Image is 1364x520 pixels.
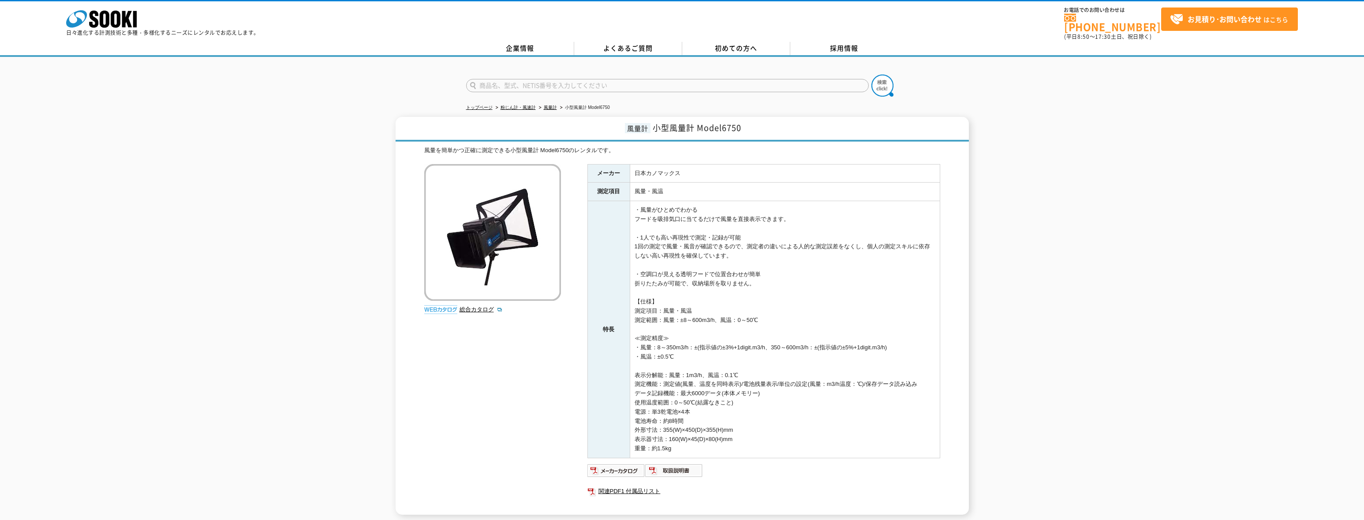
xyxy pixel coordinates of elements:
img: 取扱説明書 [645,464,703,478]
p: 日々進化する計測技術と多種・多様化するニーズにレンタルでお応えします。 [66,30,259,35]
a: 風量計 [544,105,557,110]
a: 初めての方へ [682,42,790,55]
img: 小型風量計 Model6750 [424,164,561,301]
a: 関連PDF1 付属品リスト [587,486,940,497]
a: 取扱説明書 [645,469,703,476]
a: 企業情報 [466,42,574,55]
img: webカタログ [424,305,457,314]
span: はこちら [1170,13,1288,26]
span: お電話でのお問い合わせは [1064,7,1161,13]
input: 商品名、型式、NETIS番号を入力してください [466,79,869,92]
a: 粉じん計・風速計 [501,105,536,110]
th: 特長 [587,201,630,458]
div: 風量を簡単かつ正確に測定できる小型風量計 Model6750のレンタルです。 [424,146,940,155]
span: 小型風量計 Model6750 [653,122,741,134]
th: メーカー [587,164,630,183]
a: よくあるご質問 [574,42,682,55]
img: メーカーカタログ [587,464,645,478]
strong: お見積り･お問い合わせ [1188,14,1262,24]
td: 風量・風温 [630,183,940,201]
a: お見積り･お問い合わせはこちら [1161,7,1298,31]
a: 総合カタログ [460,306,503,313]
a: トップページ [466,105,493,110]
th: 測定項目 [587,183,630,201]
span: (平日 ～ 土日、祝日除く) [1064,33,1151,41]
img: btn_search.png [871,75,893,97]
span: 初めての方へ [715,43,757,53]
a: メーカーカタログ [587,469,645,476]
a: 採用情報 [790,42,898,55]
span: 風量計 [625,123,650,133]
li: 小型風量計 Model6750 [558,103,610,112]
td: 日本カノマックス [630,164,940,183]
td: ・風量がひとめでわかる フードを吸排気口に当てるだけで風量を直接表示できます。 ・1人でも高い再現性で測定・記録が可能 1回の測定で風量・風音が確認できるので、測定者の違いによる人的な測定誤差を... [630,201,940,458]
a: [PHONE_NUMBER] [1064,14,1161,32]
span: 8:50 [1077,33,1090,41]
span: 17:30 [1095,33,1111,41]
